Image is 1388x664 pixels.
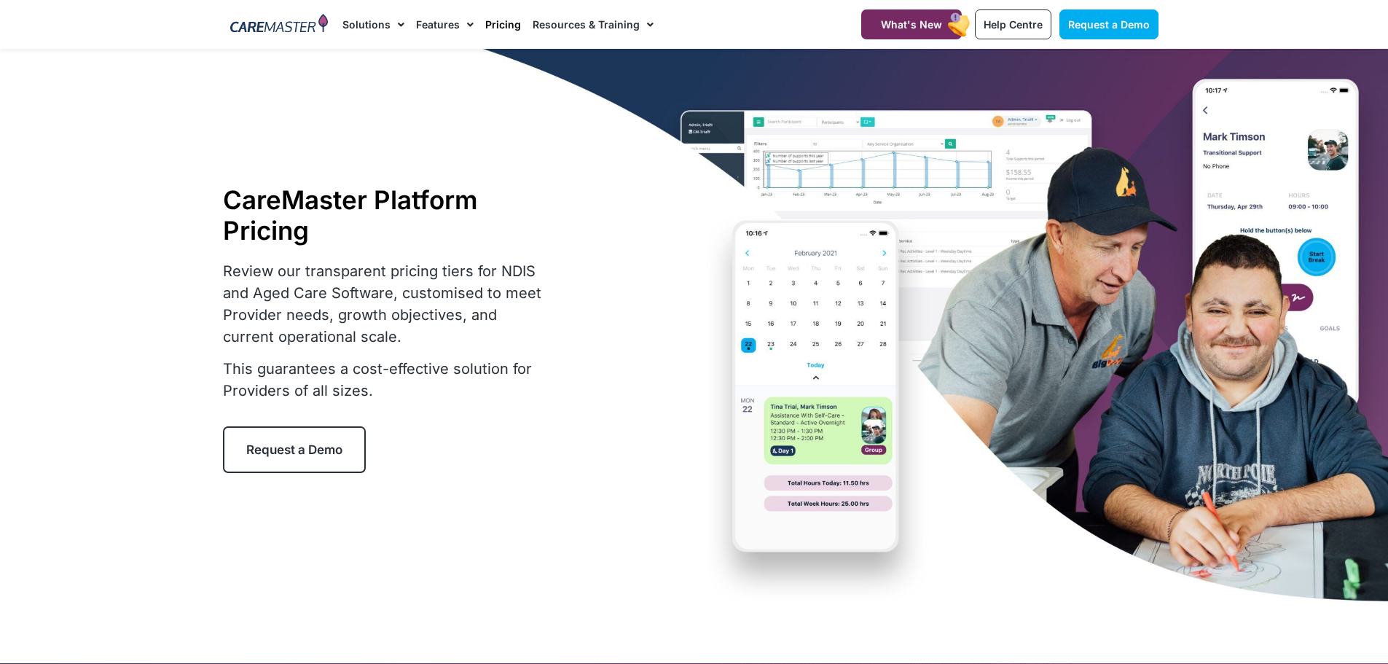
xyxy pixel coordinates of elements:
[223,426,366,473] a: Request a Demo
[1059,9,1158,39] a: Request a Demo
[861,9,962,39] a: What's New
[1068,18,1150,31] span: Request a Demo
[230,14,329,36] img: CareMaster Logo
[975,9,1051,39] a: Help Centre
[223,184,551,246] h1: CareMaster Platform Pricing
[246,442,342,457] span: Request a Demo
[881,18,942,31] span: What's New
[223,358,551,402] p: This guarantees a cost-effective solution for Providers of all sizes.
[984,18,1043,31] span: Help Centre
[223,260,551,348] p: Review our transparent pricing tiers for NDIS and Aged Care Software, customised to meet Provider...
